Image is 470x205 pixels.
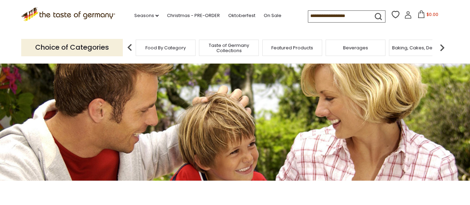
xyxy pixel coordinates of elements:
button: $0.00 [413,10,443,21]
a: Oktoberfest [228,12,255,19]
a: On Sale [264,12,281,19]
a: Food By Category [145,45,186,50]
a: Beverages [343,45,368,50]
a: Seasons [134,12,159,19]
a: Featured Products [271,45,313,50]
img: previous arrow [123,41,137,55]
img: next arrow [435,41,449,55]
a: Taste of Germany Collections [201,43,257,53]
p: Choice of Categories [21,39,123,56]
a: Baking, Cakes, Desserts [392,45,446,50]
span: $0.00 [427,11,438,17]
a: Christmas - PRE-ORDER [167,12,220,19]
